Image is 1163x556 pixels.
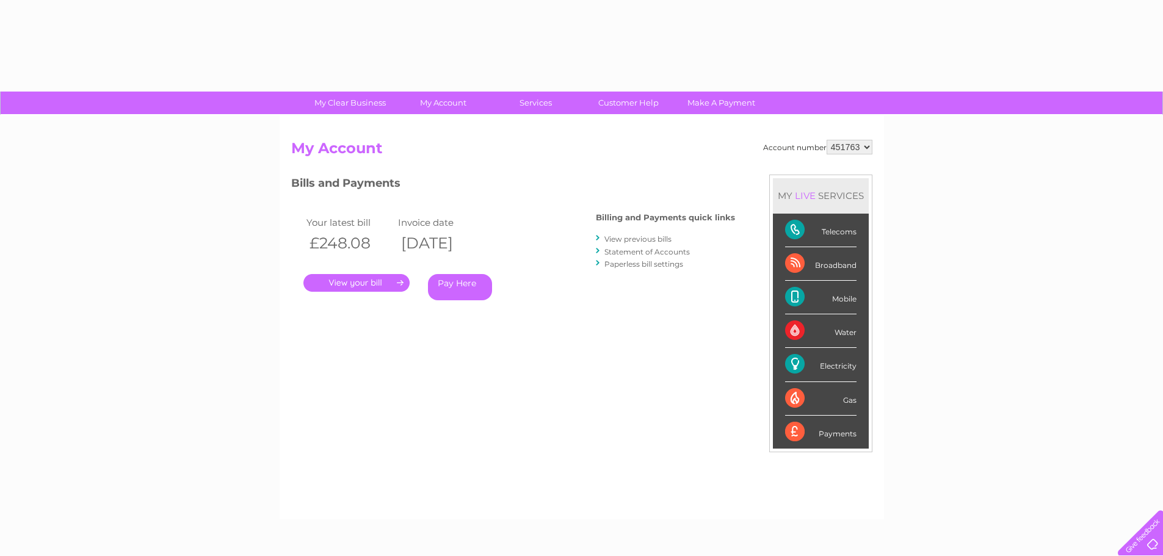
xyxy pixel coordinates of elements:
a: . [303,274,410,292]
a: Pay Here [428,274,492,300]
h2: My Account [291,140,872,163]
td: Invoice date [395,214,487,231]
h4: Billing and Payments quick links [596,213,735,222]
a: Paperless bill settings [604,259,683,269]
div: Telecoms [785,214,857,247]
td: Your latest bill [303,214,395,231]
div: Payments [785,416,857,449]
div: LIVE [792,190,818,201]
div: MY SERVICES [773,178,869,213]
a: View previous bills [604,234,672,244]
th: £248.08 [303,231,395,256]
div: Gas [785,382,857,416]
th: [DATE] [395,231,487,256]
h3: Bills and Payments [291,175,735,196]
a: My Clear Business [300,92,400,114]
a: Services [485,92,586,114]
div: Electricity [785,348,857,381]
div: Account number [763,140,872,154]
a: Customer Help [578,92,679,114]
a: My Account [393,92,493,114]
a: Make A Payment [671,92,772,114]
div: Mobile [785,281,857,314]
div: Broadband [785,247,857,281]
a: Statement of Accounts [604,247,690,256]
div: Water [785,314,857,348]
